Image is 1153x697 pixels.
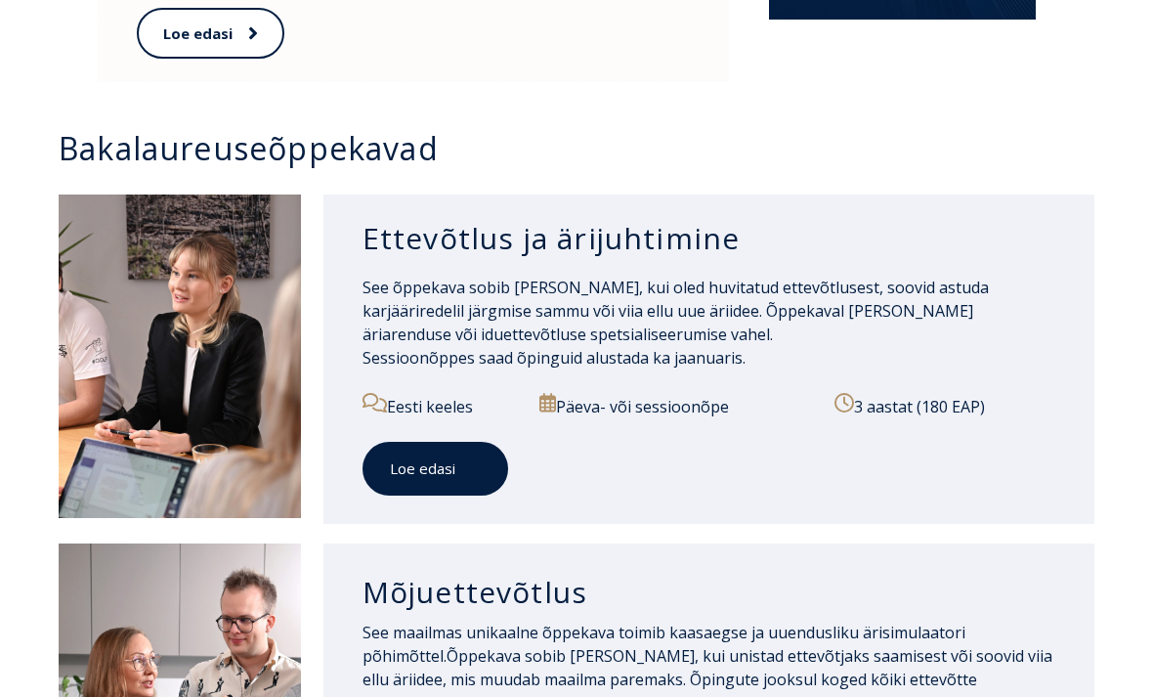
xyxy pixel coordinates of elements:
img: Ettevõtlus ja ärijuhtimine [59,195,301,518]
p: Päeva- või sessioonõpe [539,393,820,418]
p: Eesti keeles [363,393,525,418]
h3: Ettevõtlus ja ärijuhtimine [363,220,1055,257]
a: Loe edasi [363,442,508,496]
a: Loe edasi [137,8,284,60]
h3: Bakalaureuseõppekavad [59,131,1114,165]
span: See õppekava sobib [PERSON_NAME], kui oled huvitatud ettevõtlusest, soovid astuda karjääriredelil... [363,277,989,369]
h3: Mõjuettevõtlus [363,574,1055,611]
p: 3 aastat (180 EAP) [834,393,1055,418]
span: See maailmas unikaalne õppekava toimib kaasaegse ja uuendusliku ärisimulaatori põhimõttel. [363,622,965,667]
